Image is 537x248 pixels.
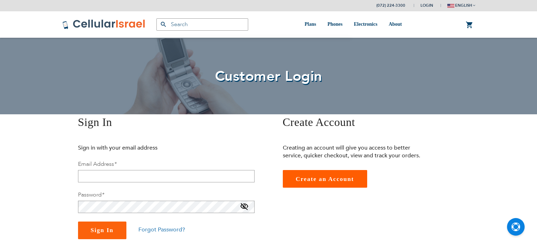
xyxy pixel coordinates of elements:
span: Sign In [78,116,112,128]
a: Create an Account [283,170,367,188]
a: Phones [327,11,342,38]
span: Sign In [91,227,114,234]
img: Cellular Israel Logo [62,19,146,30]
img: english [447,4,454,8]
span: Customer Login [215,67,322,86]
a: Forgot Password? [138,226,185,234]
span: Login [420,3,433,8]
a: Electronics [354,11,377,38]
p: Sign in with your email address [78,144,221,152]
input: Email [78,170,255,182]
a: Plans [305,11,316,38]
label: Email Address [78,160,117,168]
input: Search [156,18,248,31]
span: Phones [327,22,342,27]
span: Create Account [283,116,355,128]
button: english [447,0,475,11]
a: About [389,11,402,38]
button: Sign In [78,222,126,239]
span: Electronics [354,22,377,27]
p: Creating an account will give you access to better service, quicker checkout, view and track your... [283,144,426,159]
a: (072) 224-3300 [376,3,405,8]
span: About [389,22,402,27]
span: Plans [305,22,316,27]
label: Password [78,191,104,199]
span: Create an Account [296,176,354,182]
